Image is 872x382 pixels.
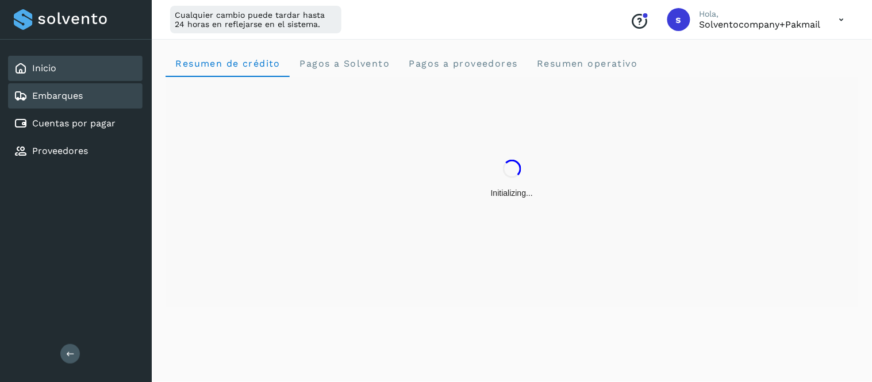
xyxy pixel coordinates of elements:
[32,118,116,129] a: Cuentas por pagar
[8,111,143,136] div: Cuentas por pagar
[175,58,281,69] span: Resumen de crédito
[8,83,143,109] div: Embarques
[408,58,518,69] span: Pagos a proveedores
[8,138,143,164] div: Proveedores
[299,58,390,69] span: Pagos a Solvento
[700,9,821,19] p: Hola,
[8,56,143,81] div: Inicio
[700,19,821,30] p: solventocompany+pakmail
[536,58,638,69] span: Resumen operativo
[32,145,88,156] a: Proveedores
[32,63,56,74] a: Inicio
[170,6,341,33] div: Cualquier cambio puede tardar hasta 24 horas en reflejarse en el sistema.
[32,90,83,101] a: Embarques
